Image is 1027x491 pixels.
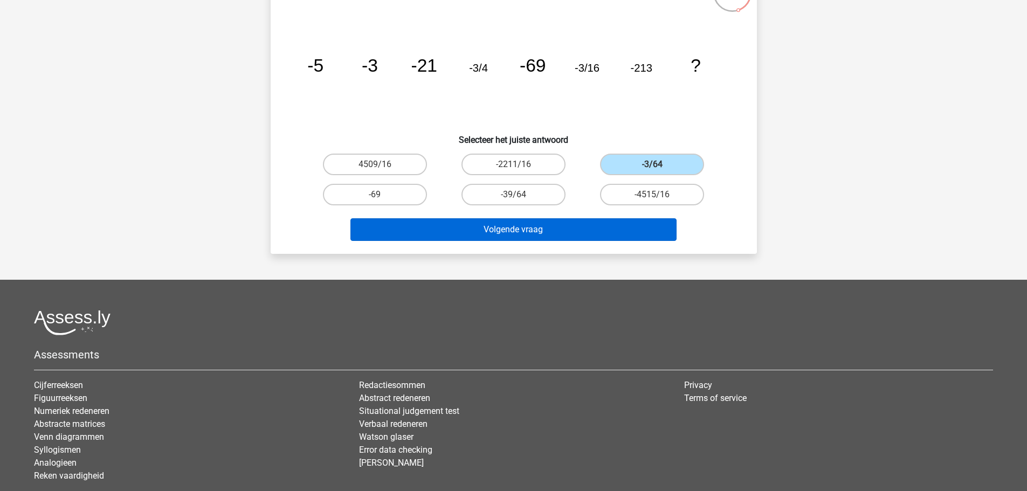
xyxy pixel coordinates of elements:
a: Analogieen [34,458,77,468]
tspan: -69 [519,56,546,75]
a: Verbaal redeneren [359,419,428,429]
tspan: -213 [630,62,652,74]
label: -3/64 [600,154,704,175]
a: Privacy [684,380,712,390]
a: Syllogismen [34,445,81,455]
img: Assessly logo [34,310,111,335]
tspan: ? [691,56,701,75]
tspan: -21 [411,56,437,75]
h5: Assessments [34,348,993,361]
a: [PERSON_NAME] [359,458,424,468]
a: Redactiesommen [359,380,425,390]
tspan: -3/4 [469,62,488,74]
label: -2211/16 [461,154,566,175]
tspan: -5 [307,56,323,75]
a: Error data checking [359,445,432,455]
a: Situational judgement test [359,406,459,416]
a: Figuurreeksen [34,393,87,403]
a: Terms of service [684,393,747,403]
button: Volgende vraag [350,218,677,241]
tspan: -3 [362,56,378,75]
a: Reken vaardigheid [34,471,104,481]
tspan: -3/16 [575,62,599,74]
a: Numeriek redeneren [34,406,109,416]
a: Abstracte matrices [34,419,105,429]
label: 4509/16 [323,154,427,175]
label: -69 [323,184,427,205]
label: -39/64 [461,184,566,205]
a: Venn diagrammen [34,432,104,442]
a: Watson glaser [359,432,413,442]
h6: Selecteer het juiste antwoord [288,126,740,145]
a: Cijferreeksen [34,380,83,390]
label: -4515/16 [600,184,704,205]
a: Abstract redeneren [359,393,430,403]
